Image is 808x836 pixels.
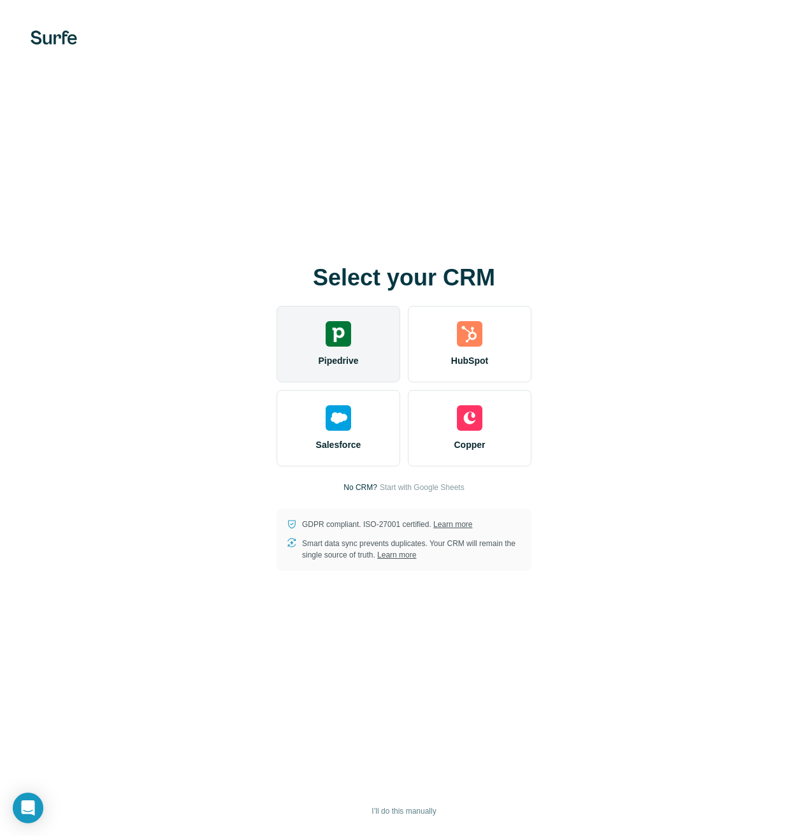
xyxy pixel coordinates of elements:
a: Learn more [433,520,472,529]
span: Pipedrive [318,354,358,367]
button: I’ll do this manually [363,802,445,821]
button: Start with Google Sheets [380,482,465,493]
p: Smart data sync prevents duplicates. Your CRM will remain the single source of truth. [302,538,521,561]
img: copper's logo [457,405,482,431]
span: HubSpot [451,354,488,367]
img: pipedrive's logo [326,321,351,347]
p: No CRM? [343,482,377,493]
img: hubspot's logo [457,321,482,347]
span: Copper [454,438,486,451]
div: Open Intercom Messenger [13,793,43,823]
span: I’ll do this manually [372,805,436,817]
a: Learn more [377,551,416,559]
img: salesforce's logo [326,405,351,431]
img: Surfe's logo [31,31,77,45]
span: Salesforce [316,438,361,451]
p: GDPR compliant. ISO-27001 certified. [302,519,472,530]
h1: Select your CRM [277,265,531,291]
